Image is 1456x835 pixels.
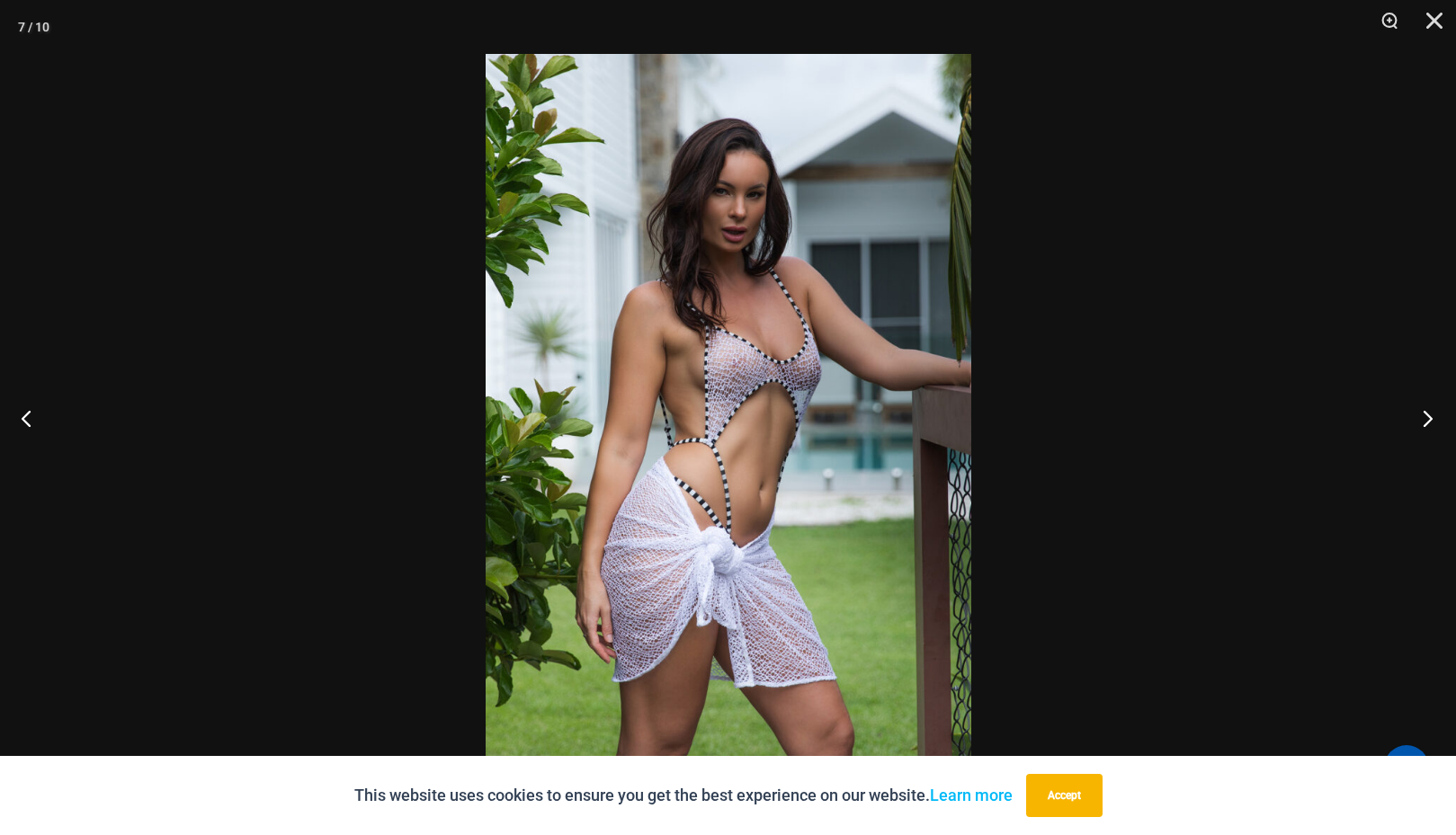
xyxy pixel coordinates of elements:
[1389,373,1456,463] button: Next
[354,782,1013,809] p: This website uses cookies to ensure you get the best experience on our website.
[930,786,1013,804] a: Learn more
[18,13,49,40] div: 7 / 10
[1026,774,1103,817] button: Accept
[486,54,971,781] img: Inferno Mesh Black White 8561 One Piece St Martin White 5996 Sarong 05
